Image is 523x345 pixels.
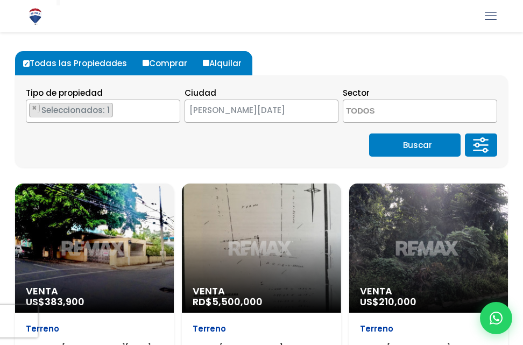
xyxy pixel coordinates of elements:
input: Todas las Propiedades [23,60,30,67]
span: SANTO DOMINGO DE GUZMÁN [185,103,312,118]
span: Seleccionados: 1 [40,104,112,116]
button: Remove item [30,103,40,113]
a: mobile menu [482,7,500,25]
textarea: Search [343,100,448,123]
span: Tipo de propiedad [26,87,103,98]
p: Terreno [360,323,497,334]
input: Alquilar [203,60,209,66]
span: 5,500,000 [212,295,263,308]
span: SANTO DOMINGO DE GUZMÁN [185,100,339,123]
button: Remove all items [168,103,174,114]
button: Remove all items [311,103,327,120]
span: US$ [26,295,84,308]
span: RD$ [193,295,263,308]
span: 210,000 [379,295,416,308]
span: × [322,107,327,116]
label: Comprar [140,51,198,75]
span: Venta [193,286,330,297]
input: Comprar [143,60,149,66]
p: Terreno [26,323,163,334]
label: Todas las Propiedades [20,51,138,75]
span: Ciudad [185,87,216,98]
span: × [32,103,37,113]
span: 383,900 [45,295,84,308]
label: Alquilar [200,51,252,75]
span: US$ [360,295,416,308]
button: Buscar [369,133,461,157]
p: Terreno [193,323,330,334]
textarea: Search [26,100,32,123]
img: Logo de REMAX [26,7,45,26]
span: Venta [26,286,163,297]
span: Venta [360,286,497,297]
span: × [168,103,174,113]
li: TERRENO [29,103,113,117]
span: Sector [343,87,370,98]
